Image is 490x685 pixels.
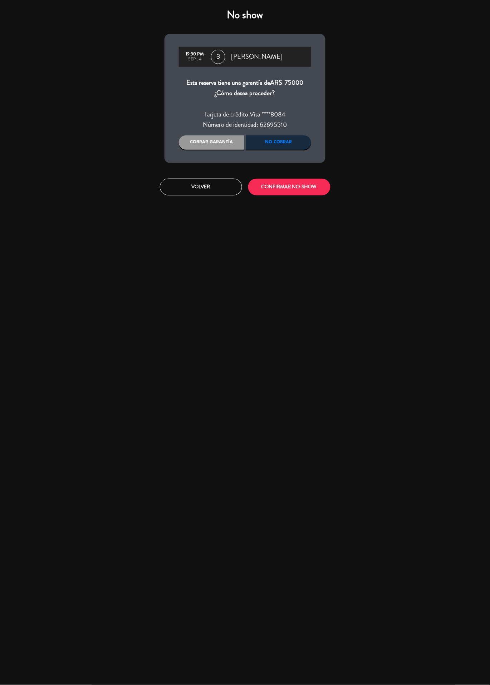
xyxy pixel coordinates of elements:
div: 19:30 PM [182,52,207,57]
div: Número de identidad: 62695510 [179,120,311,130]
span: [PERSON_NAME] [231,51,283,62]
div: Cobrar garantía [179,135,244,150]
div: Tarjeta de crédito: [179,109,311,120]
span: ARS [270,78,283,87]
h4: No show [165,9,325,21]
div: No cobrar [246,135,312,150]
span: 75000 [285,78,304,87]
span: 3 [211,50,225,64]
div: sep., 4 [182,57,207,62]
div: Esta reserva tiene una garantía de ¿Cómo desea proceder? [179,78,311,99]
button: CONFIRMAR NO-SHOW [248,179,330,195]
button: Volver [160,179,242,195]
